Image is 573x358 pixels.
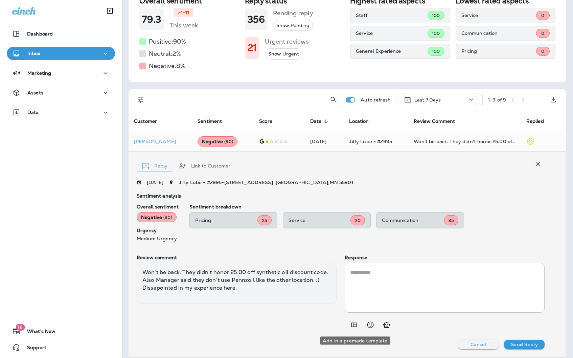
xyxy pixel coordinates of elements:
[134,118,157,124] span: Customer
[16,324,25,331] span: 16
[327,93,340,107] button: Search Reviews
[137,236,179,241] p: Medium Urgency
[547,93,560,107] button: Export as CSV
[380,318,393,332] button: Generate AI response
[20,345,46,353] span: Support
[349,118,369,124] span: Location
[361,97,391,103] p: Auto refresh
[488,97,506,103] div: 1 - 9 of 9
[248,14,265,25] h1: 356
[248,42,257,53] h1: 21
[504,340,545,349] button: Send Reply
[461,30,536,36] p: Communication
[511,342,537,347] p: Send Reply
[320,337,390,345] div: Add in a premade template
[7,47,115,60] button: Inbox
[198,118,222,124] span: Sentiment
[100,4,119,18] button: Collapse Sidebar
[198,118,231,125] span: Sentiment
[310,118,330,125] span: Date
[458,340,499,349] button: Cancel
[310,118,322,124] span: Date
[198,136,237,147] div: Negative
[137,255,337,260] p: Review comment
[27,51,40,56] p: Inbox
[289,218,350,223] p: Service
[345,255,545,260] p: Response
[137,204,179,209] p: Overall sentiment
[414,118,455,124] span: Review Comment
[27,110,39,115] p: Data
[7,341,115,354] button: Support
[259,118,272,124] span: Score
[526,118,553,125] span: Replied
[541,13,544,18] span: 0
[432,13,440,18] span: 100
[137,263,337,304] div: Won't be back. They didn't honor 25.00 off synthetic oil discount code. Also Manager said they do...
[134,139,187,144] div: Click to view Customer Drawer
[189,204,545,209] p: Sentiment breakdown
[20,329,55,337] span: What's New
[7,106,115,119] button: Data
[382,218,444,223] p: Communication
[356,13,428,18] p: Staff
[259,118,281,125] span: Score
[347,318,361,332] button: Add in a premade template
[364,318,377,332] button: Select an emoji
[262,218,267,223] span: 25
[183,9,189,16] p: -11
[7,325,115,338] button: 16What's New
[265,36,309,47] h5: Urgent reviews
[414,97,441,103] p: Last 7 Days
[169,20,198,31] h5: This week
[432,48,440,54] span: 100
[134,139,187,144] p: [PERSON_NAME]
[414,138,515,145] div: Won't be back. They didn't honor 25.00 off synthetic oil discount code. Also Manager said they do...
[432,30,440,36] span: 100
[265,48,302,60] button: Show Urgent
[349,118,377,125] span: Location
[414,118,464,125] span: Review Comment
[349,138,392,144] span: Jiffy Lube - #2995
[355,218,361,223] span: 20
[471,342,486,347] p: Cancel
[137,228,179,233] p: Urgency
[526,118,544,124] span: Replied
[461,13,536,18] p: Service
[137,193,545,199] p: Sentiment analysis
[142,14,161,25] h1: 79.3
[224,139,233,144] span: ( 30 )
[305,131,344,152] td: [DATE]
[27,90,43,95] p: Assets
[7,66,115,80] button: Marketing
[179,179,353,185] span: Jiffy Lube - #2995 - [STREET_ADDRESS] , [GEOGRAPHIC_DATA] , MN 55901
[356,30,428,36] p: Service
[461,48,536,54] p: Pricing
[137,154,173,178] button: Reply
[541,48,544,54] span: 0
[134,118,166,125] span: Customer
[147,180,163,185] p: [DATE]
[27,70,51,76] p: Marketing
[137,212,177,222] div: Negative
[149,48,181,59] h5: Neutral: 2 %
[195,218,257,223] p: Pricing
[356,48,428,54] p: General Experience
[163,215,172,220] span: ( 30 )
[149,36,186,47] h5: Positive: 90 %
[449,218,454,223] span: 35
[134,93,147,107] button: Filters
[7,27,115,41] button: Dashboard
[7,86,115,99] button: Assets
[273,20,313,31] button: Show Pending
[27,31,53,37] p: Dashboard
[541,30,544,36] span: 0
[273,8,313,19] h5: Pending reply
[149,61,185,71] h5: Negative: 8 %
[173,154,236,178] button: Link to Customer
